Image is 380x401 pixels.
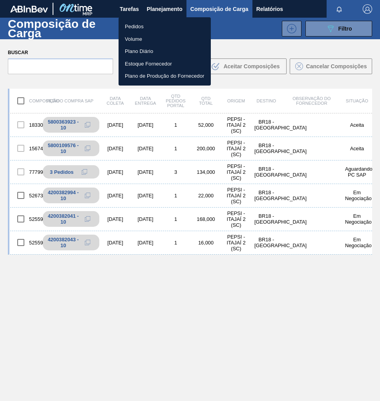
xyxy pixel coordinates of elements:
a: Estoque Fornecedor [119,58,211,70]
a: Plano Diário [119,45,211,58]
a: Plano de Produção do Fornecedor [119,70,211,82]
a: Pedidos [119,20,211,33]
a: Volume [119,33,211,46]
